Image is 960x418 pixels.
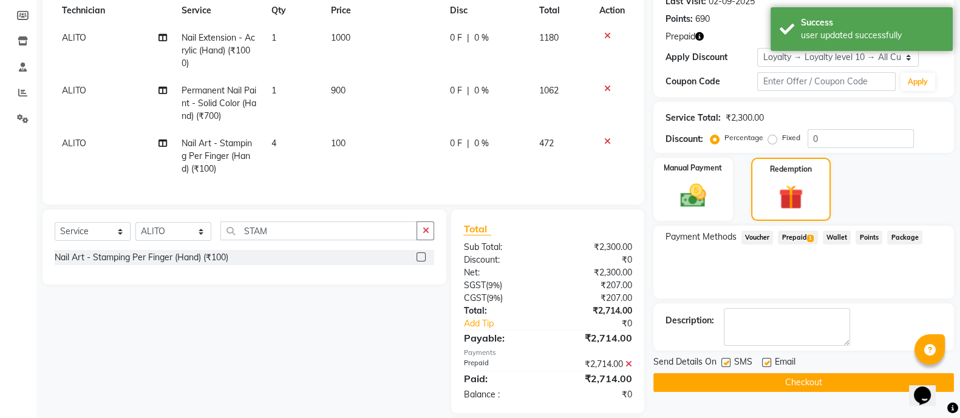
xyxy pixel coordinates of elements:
[724,132,763,143] label: Percentage
[695,13,710,25] div: 690
[463,292,486,303] span: CGST
[734,356,752,371] span: SMS
[770,164,812,175] label: Redemption
[801,29,944,42] div: user updated successfully
[488,280,499,290] span: 9%
[467,32,469,44] span: |
[271,32,276,43] span: 1
[548,266,641,279] div: ₹2,300.00
[454,305,548,317] div: Total:
[775,356,795,371] span: Email
[666,231,737,243] span: Payment Methods
[182,138,252,174] span: Nail Art - Stamping Per Finger (Hand) (₹100)
[539,32,559,43] span: 1180
[454,358,548,371] div: Prepaid
[454,292,548,305] div: ( )
[450,32,462,44] span: 0 F
[548,388,641,401] div: ₹0
[454,371,548,386] div: Paid:
[463,348,631,358] div: Payments
[823,231,851,244] span: Wallet
[548,371,641,386] div: ₹2,714.00
[548,292,641,305] div: ₹207.00
[807,235,814,242] span: 1
[741,231,774,244] span: Voucher
[450,84,462,97] span: 0 F
[548,358,641,371] div: ₹2,714.00
[666,30,695,43] span: Prepaid
[474,32,489,44] span: 0 %
[548,241,641,254] div: ₹2,300.00
[62,85,86,96] span: ALITO
[887,231,922,244] span: Package
[778,231,817,244] span: Prepaid
[548,279,641,292] div: ₹207.00
[782,132,800,143] label: Fixed
[666,13,693,25] div: Points:
[726,112,764,124] div: ₹2,300.00
[331,85,346,96] span: 900
[454,331,548,345] div: Payable:
[757,72,896,91] input: Enter Offer / Coupon Code
[548,331,641,345] div: ₹2,714.00
[771,182,811,212] img: _gift.svg
[331,138,346,149] span: 100
[900,73,935,91] button: Apply
[454,279,548,292] div: ( )
[653,373,954,392] button: Checkout
[672,181,713,211] img: _cash.svg
[653,356,717,371] span: Send Details On
[474,137,489,150] span: 0 %
[62,138,86,149] span: ALITO
[454,388,548,401] div: Balance :
[474,84,489,97] span: 0 %
[666,133,703,146] div: Discount:
[856,231,882,244] span: Points
[539,138,554,149] span: 472
[463,280,485,291] span: SGST
[488,293,500,303] span: 9%
[666,112,721,124] div: Service Total:
[62,32,86,43] span: ALITO
[801,16,944,29] div: Success
[182,32,255,69] span: Nail Extension - Acrylic (Hand) (₹1000)
[666,314,714,327] div: Description:
[454,266,548,279] div: Net:
[182,85,256,121] span: Permanent Nail Paint - Solid Color (Hand) (₹700)
[450,137,462,150] span: 0 F
[467,137,469,150] span: |
[539,85,559,96] span: 1062
[548,254,641,266] div: ₹0
[666,51,758,64] div: Apply Discount
[271,138,276,149] span: 4
[220,221,417,240] input: Search or Scan
[331,32,350,43] span: 1000
[55,251,228,264] div: Nail Art - Stamping Per Finger (Hand) (₹100)
[454,317,563,330] a: Add Tip
[548,305,641,317] div: ₹2,714.00
[463,223,491,235] span: Total
[271,85,276,96] span: 1
[454,241,548,254] div: Sub Total:
[467,84,469,97] span: |
[664,163,722,174] label: Manual Payment
[666,75,758,88] div: Coupon Code
[454,254,548,266] div: Discount:
[909,369,948,406] iframe: chat widget
[563,317,641,330] div: ₹0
